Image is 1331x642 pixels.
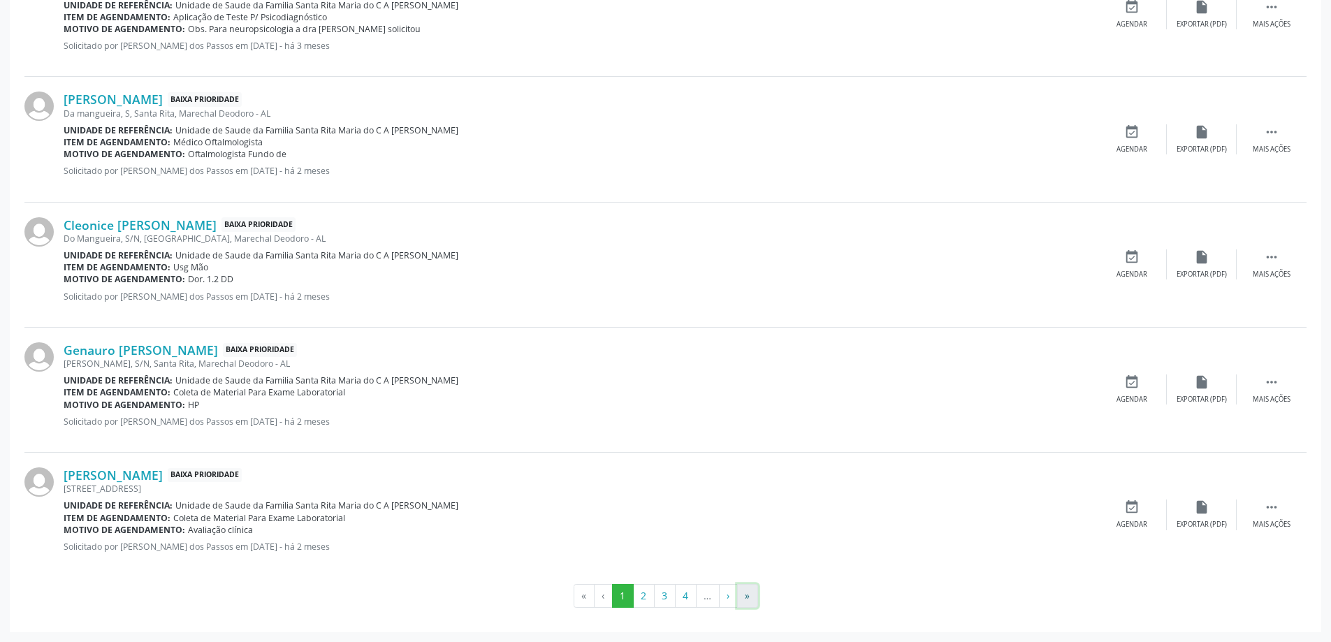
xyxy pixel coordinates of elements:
[612,584,634,608] button: Go to page 1
[1194,124,1209,140] i: insert_drive_file
[64,512,170,524] b: Item de agendamento:
[173,136,263,148] span: Médico Oftalmologista
[1194,249,1209,265] i: insert_drive_file
[1177,20,1227,29] div: Exportar (PDF)
[64,217,217,233] a: Cleonice [PERSON_NAME]
[188,23,421,35] span: Obs. Para neuropsicologia a dra [PERSON_NAME] solicitou
[173,261,208,273] span: Usg Mão
[64,23,185,35] b: Motivo de agendamento:
[1117,270,1147,279] div: Agendar
[1177,270,1227,279] div: Exportar (PDF)
[64,541,1097,553] p: Solicitado por [PERSON_NAME] dos Passos em [DATE] - há 2 meses
[64,358,1097,370] div: [PERSON_NAME], S/N, Santa Rita, Marechal Deodoro - AL
[1124,499,1140,515] i: event_available
[175,374,458,386] span: Unidade de Saude da Familia Santa Rita Maria do C A [PERSON_NAME]
[737,584,758,608] button: Go to last page
[1264,499,1279,515] i: 
[24,217,54,247] img: img
[24,467,54,497] img: img
[175,249,458,261] span: Unidade de Saude da Familia Santa Rita Maria do C A [PERSON_NAME]
[168,468,242,483] span: Baixa Prioridade
[188,148,286,160] span: Oftalmologista Fundo de
[64,467,163,483] a: [PERSON_NAME]
[1194,374,1209,390] i: insert_drive_file
[64,40,1097,52] p: Solicitado por [PERSON_NAME] dos Passos em [DATE] - há 3 meses
[64,108,1097,119] div: Da mangueira, S, Santa Rita, Marechal Deodoro - AL
[64,499,173,511] b: Unidade de referência:
[1253,395,1290,404] div: Mais ações
[1194,499,1209,515] i: insert_drive_file
[1124,124,1140,140] i: event_available
[64,374,173,386] b: Unidade de referência:
[1117,20,1147,29] div: Agendar
[64,249,173,261] b: Unidade de referência:
[64,136,170,148] b: Item de agendamento:
[1124,249,1140,265] i: event_available
[64,386,170,398] b: Item de agendamento:
[633,584,655,608] button: Go to page 2
[1117,520,1147,530] div: Agendar
[64,165,1097,177] p: Solicitado por [PERSON_NAME] dos Passos em [DATE] - há 2 meses
[64,291,1097,302] p: Solicitado por [PERSON_NAME] dos Passos em [DATE] - há 2 meses
[223,343,297,358] span: Baixa Prioridade
[1253,270,1290,279] div: Mais ações
[719,584,738,608] button: Go to next page
[64,124,173,136] b: Unidade de referência:
[64,273,185,285] b: Motivo de agendamento:
[1124,374,1140,390] i: event_available
[1117,145,1147,154] div: Agendar
[175,499,458,511] span: Unidade de Saude da Familia Santa Rita Maria do C A [PERSON_NAME]
[1253,145,1290,154] div: Mais ações
[1177,145,1227,154] div: Exportar (PDF)
[64,92,163,107] a: [PERSON_NAME]
[1264,124,1279,140] i: 
[1264,249,1279,265] i: 
[24,92,54,121] img: img
[24,584,1307,608] ul: Pagination
[1264,374,1279,390] i: 
[175,124,458,136] span: Unidade de Saude da Familia Santa Rita Maria do C A [PERSON_NAME]
[64,233,1097,245] div: Do Mangueira, S/N, [GEOGRAPHIC_DATA], Marechal Deodoro - AL
[64,524,185,536] b: Motivo de agendamento:
[221,217,296,232] span: Baixa Prioridade
[168,92,242,107] span: Baixa Prioridade
[654,584,676,608] button: Go to page 3
[1253,520,1290,530] div: Mais ações
[64,261,170,273] b: Item de agendamento:
[188,273,233,285] span: Dor. 1.2 DD
[1253,20,1290,29] div: Mais ações
[1117,395,1147,404] div: Agendar
[24,342,54,372] img: img
[173,386,345,398] span: Coleta de Material Para Exame Laboratorial
[1177,520,1227,530] div: Exportar (PDF)
[64,416,1097,428] p: Solicitado por [PERSON_NAME] dos Passos em [DATE] - há 2 meses
[64,483,1097,495] div: [STREET_ADDRESS]
[173,512,345,524] span: Coleta de Material Para Exame Laboratorial
[675,584,697,608] button: Go to page 4
[64,11,170,23] b: Item de agendamento:
[188,399,199,411] span: HP
[173,11,327,23] span: Aplicação de Teste P/ Psicodiagnóstico
[64,342,218,358] a: Genauro [PERSON_NAME]
[64,148,185,160] b: Motivo de agendamento:
[64,399,185,411] b: Motivo de agendamento:
[188,524,253,536] span: Avaliação clínica
[1177,395,1227,404] div: Exportar (PDF)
